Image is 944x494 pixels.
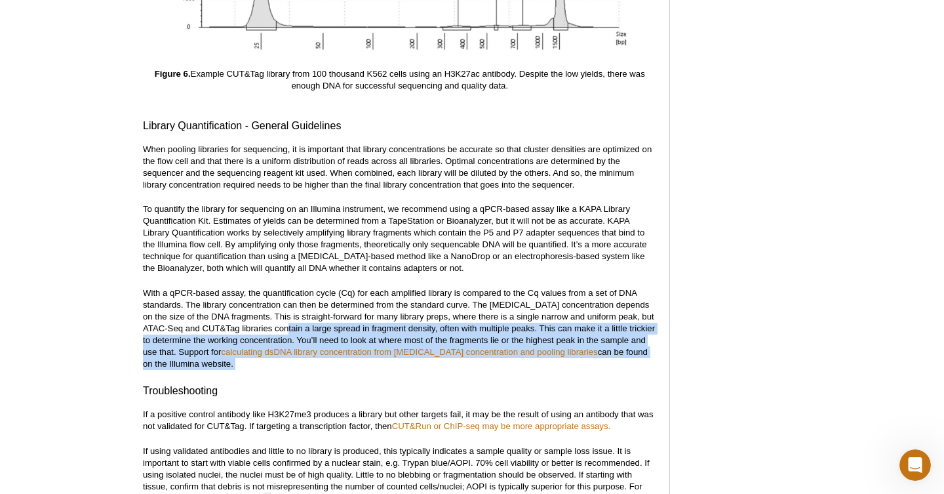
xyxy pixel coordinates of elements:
[143,287,656,370] p: With a qPCR-based assay, the quantification cycle (Cq) for each amplified library is compared to ...
[143,144,656,191] p: When pooling libraries for sequencing, it is important that library concentrations be accurate so...
[899,449,931,481] iframe: Intercom live chat
[143,409,656,432] p: If a positive control antibody like H3K27me3 produces a library but other targets fail, it may be...
[155,69,191,79] strong: Figure 6.
[143,118,656,134] h3: Library Quantification - General Guidelines
[392,421,611,431] a: CUT&Run or ChIP-seq may be more appropriate assays.
[143,203,656,274] p: To quantify the library for sequencing on an Illumina instrument, we recommend using a qPCR-based...
[222,347,598,357] a: calculating dsDNA library concentration from [MEDICAL_DATA] concentration and pooling libraries
[143,383,656,399] h3: Troubleshooting
[143,68,656,92] p: Example CUT&Tag library from 100 thousand K562 cells using an H3K27ac antibody. Despite the low y...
